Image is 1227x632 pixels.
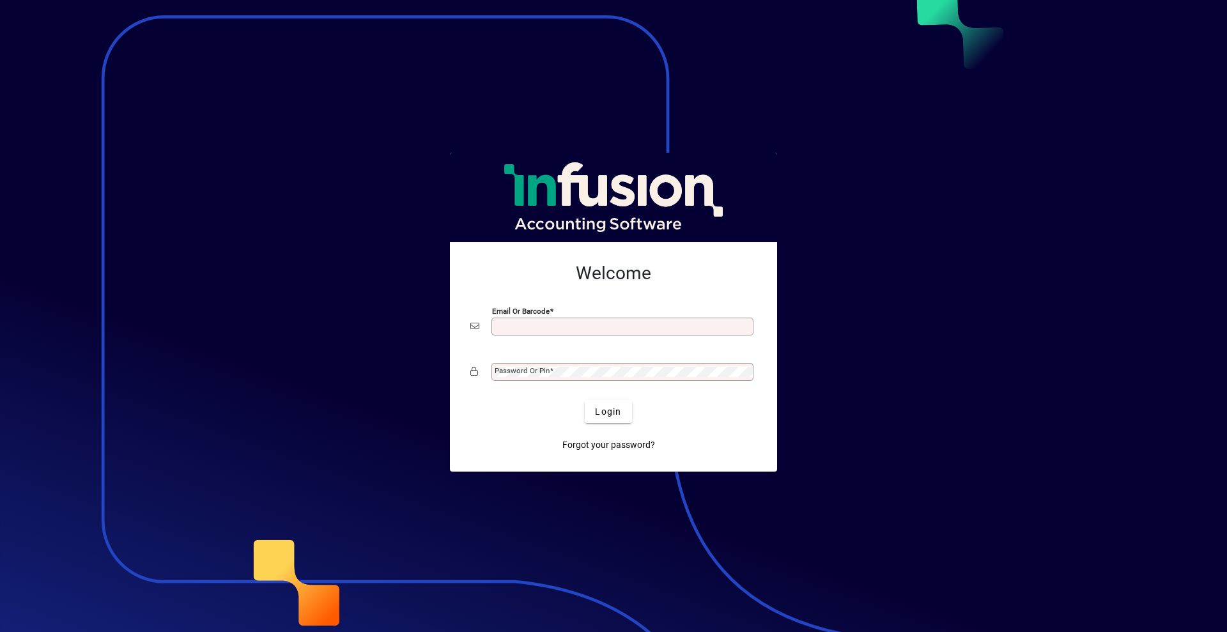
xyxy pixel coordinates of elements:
[595,405,621,419] span: Login
[470,263,757,284] h2: Welcome
[562,438,655,452] span: Forgot your password?
[557,433,660,456] a: Forgot your password?
[495,366,550,375] mat-label: Password or Pin
[585,400,631,423] button: Login
[492,307,550,316] mat-label: Email or Barcode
